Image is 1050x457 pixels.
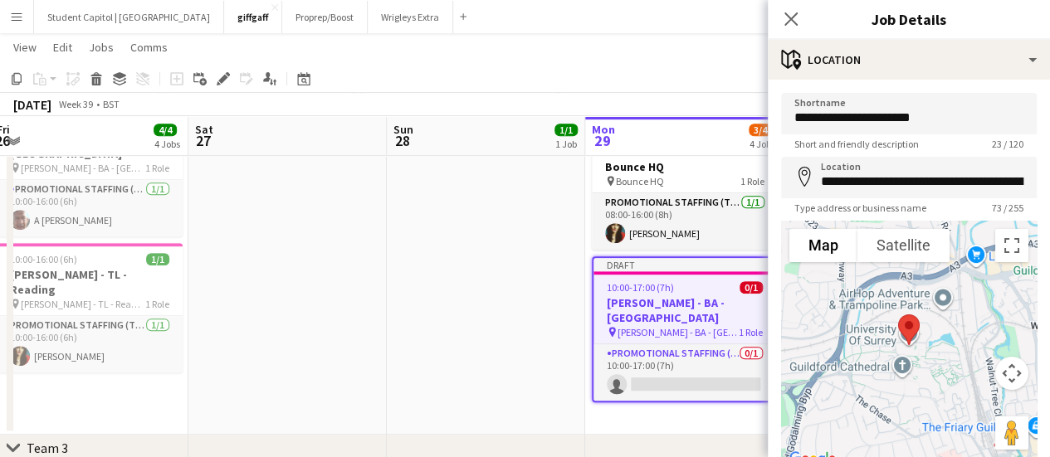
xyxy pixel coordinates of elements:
[592,193,778,250] app-card-role: Promotional Staffing (Team Leader)1/108:00-16:00 (8h)[PERSON_NAME]
[13,40,37,55] span: View
[740,281,763,294] span: 0/1
[593,344,776,401] app-card-role: Promotional Staffing (Brand Ambassadors)0/110:00-17:00 (7h)
[593,258,776,271] div: Draft
[589,131,615,150] span: 29
[554,124,578,136] span: 1/1
[555,138,577,150] div: 1 Job
[82,36,120,58] a: Jobs
[857,229,950,262] button: Show satellite imagery
[592,256,778,402] app-job-card: Draft10:00-17:00 (7h)0/1[PERSON_NAME] - BA - [GEOGRAPHIC_DATA] [PERSON_NAME] - BA - [GEOGRAPHIC_D...
[124,36,174,58] a: Comms
[768,40,1050,80] div: Location
[749,124,772,136] span: 3/4
[46,36,79,58] a: Edit
[21,162,145,174] span: [PERSON_NAME] - BA - [GEOGRAPHIC_DATA]
[55,98,96,110] span: Week 39
[154,138,180,150] div: 4 Jobs
[195,122,213,137] span: Sat
[768,8,1050,30] h3: Job Details
[739,326,763,338] span: 1 Role
[27,440,68,456] div: Team 3
[592,144,778,174] h3: EM Travel - Return stock to Bounce HQ
[789,229,857,262] button: Show street map
[393,122,413,137] span: Sun
[21,298,145,310] span: [PERSON_NAME] - TL - Reading
[10,253,77,265] span: 10:00-16:00 (6h)
[592,122,615,137] span: Mon
[154,124,177,136] span: 4/4
[7,36,43,58] a: View
[781,202,940,214] span: Type address or business name
[282,1,368,33] button: Proprep/Boost
[781,138,932,150] span: Short and friendly description
[146,253,169,265] span: 1/1
[616,175,664,187] span: Bounce HQ
[995,416,1028,450] button: Drag Pegman onto the map to open Street View
[130,40,168,55] span: Comms
[593,295,776,325] h3: [PERSON_NAME] - BA - [GEOGRAPHIC_DATA]
[145,298,169,310] span: 1 Role
[979,138,1037,150] span: 23 / 120
[53,40,72,55] span: Edit
[13,96,51,113] div: [DATE]
[145,162,169,174] span: 1 Role
[224,1,282,33] button: giffgaff
[368,1,453,33] button: Wrigleys Extra
[193,131,213,150] span: 27
[592,107,778,250] app-job-card: In progress08:00-16:00 (8h)1/1EM Travel - Return stock to Bounce HQ Bounce HQ1 RolePromotional St...
[995,357,1028,390] button: Map camera controls
[995,229,1028,262] button: Toggle fullscreen view
[740,175,764,187] span: 1 Role
[979,202,1037,214] span: 73 / 255
[34,1,224,33] button: Student Capitol | [GEOGRAPHIC_DATA]
[618,326,739,338] span: [PERSON_NAME] - BA - [GEOGRAPHIC_DATA]
[89,40,114,55] span: Jobs
[391,131,413,150] span: 28
[750,138,775,150] div: 4 Jobs
[103,98,120,110] div: BST
[607,281,674,294] span: 10:00-17:00 (7h)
